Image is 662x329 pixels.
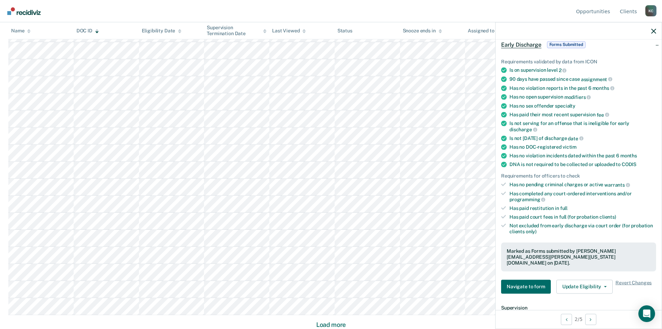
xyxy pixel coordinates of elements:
[501,280,554,293] a: Navigate to form link
[604,182,630,187] span: warrants
[564,94,591,100] span: modifiers
[509,222,656,234] div: Not excluded from early discharge via court order (for probation clients
[509,162,656,167] div: DNA is not required to be collected or uploaded to
[509,197,545,202] span: programming
[568,135,583,141] span: date
[496,33,662,56] div: Early DischargeForms Submitted
[561,314,572,325] button: Previous Opportunity
[645,5,656,16] button: Profile dropdown button
[509,144,656,150] div: Has no DOC-registered
[645,5,656,16] div: K C
[509,85,656,91] div: Has no violation reports in the past 6
[638,305,655,322] div: Open Intercom Messenger
[526,228,537,234] span: only)
[501,280,551,293] button: Navigate to form
[501,41,541,48] span: Early Discharge
[11,28,31,34] div: Name
[509,182,656,188] div: Has no pending criminal charges or active
[509,94,656,100] div: Has no open supervision
[509,126,537,132] span: discharge
[509,205,656,211] div: Has paid restitution in
[509,190,656,202] div: Has completed any court-ordered interventions and/or
[76,28,99,34] div: DOC ID
[509,135,656,141] div: Is not [DATE] of discharge
[501,58,656,64] div: Requirements validated by data from ICON
[556,280,613,293] button: Update Eligibility
[509,67,656,73] div: Is on supervision level
[509,120,656,132] div: Is not serving for an offense that is ineligible for early
[314,321,348,329] button: Load more
[581,76,612,82] span: assignment
[597,112,609,117] span: fee
[620,153,637,158] span: months
[560,205,567,211] span: full
[337,28,352,34] div: Status
[599,214,616,219] span: clients)
[142,28,182,34] div: Eligibility Date
[559,68,567,73] span: 2
[403,28,442,34] div: Snooze ends in
[468,28,500,34] div: Assigned to
[496,310,662,328] div: 2 / 5
[207,25,267,37] div: Supervision Termination Date
[509,111,656,118] div: Has paid their most recent supervision
[7,7,41,15] img: Recidiviz
[509,76,656,82] div: 90 days have passed since case
[509,214,656,220] div: Has paid court fees in full (for probation
[622,162,636,167] span: CODIS
[547,41,586,48] span: Forms Submitted
[592,85,614,91] span: months
[509,103,656,109] div: Has no sex offender
[501,173,656,179] div: Requirements for officers to check
[555,103,575,108] span: specialty
[563,144,577,150] span: victim
[272,28,306,34] div: Last Viewed
[509,153,656,159] div: Has no violation incidents dated within the past 6
[507,248,651,266] div: Marked as Forms submitted by [PERSON_NAME][EMAIL_ADDRESS][PERSON_NAME][US_STATE][DOMAIN_NAME] on ...
[585,314,596,325] button: Next Opportunity
[501,305,656,311] dt: Supervision
[615,280,652,293] span: Revert Changes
